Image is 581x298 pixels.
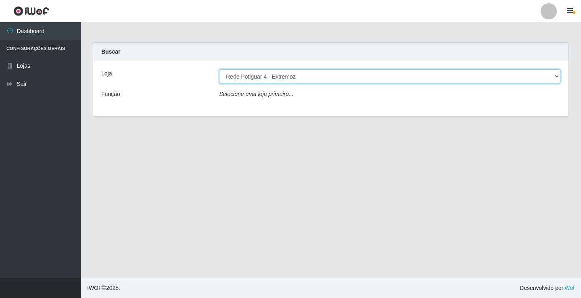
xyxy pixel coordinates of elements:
span: © 2025 . [87,284,120,292]
span: IWOF [87,285,102,291]
span: Desenvolvido por [520,284,575,292]
strong: Buscar [101,48,120,55]
img: CoreUI Logo [13,6,49,16]
label: Função [101,90,120,98]
i: Selecione uma loja primeiro... [219,91,293,97]
label: Loja [101,69,112,78]
a: iWof [563,285,575,291]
